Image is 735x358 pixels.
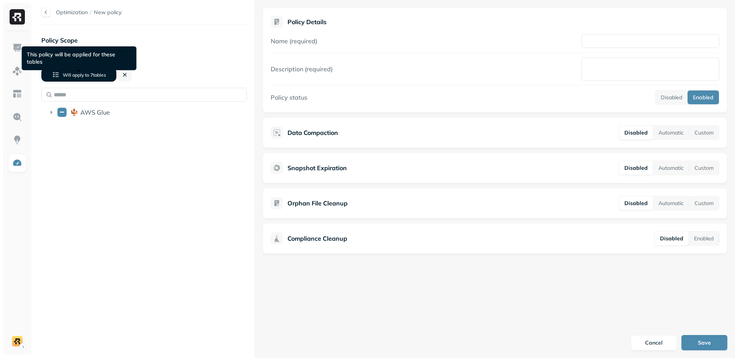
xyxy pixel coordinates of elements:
[688,90,719,104] button: Enabled
[89,72,106,78] span: 7 table s
[655,90,688,104] button: Disabled
[12,135,22,145] img: Insights
[287,128,338,137] p: Data Compaction
[12,66,22,76] img: Assets
[287,234,347,243] p: Compliance Cleanup
[41,68,116,82] button: Will apply to 7tables
[41,36,247,45] p: Policy Scope
[10,9,25,25] img: Ryft
[287,18,327,26] p: Policy Details
[619,126,653,140] button: Disabled
[80,108,110,116] p: AWS Glue
[653,161,689,175] button: Automatic
[44,106,244,118] div: AWS GlueAWS Glue
[619,196,653,210] button: Disabled
[90,9,91,16] p: /
[12,112,22,122] img: Query Explorer
[12,336,23,347] img: demo
[619,161,653,175] button: Disabled
[94,9,122,16] span: New policy
[56,9,88,16] p: Optimization
[287,163,347,172] p: Snapshot Expiration
[63,72,89,78] span: Will apply to
[689,161,719,175] button: Custom
[689,196,719,210] button: Custom
[22,46,137,70] div: This policy will be applied for these tables
[12,43,22,53] img: Dashboard
[271,94,307,101] label: Policy status
[271,37,317,45] label: Name (required)
[287,199,348,208] p: Orphan File Cleanup
[689,232,719,245] button: Enabled
[681,335,727,350] button: Save
[631,335,677,350] button: Cancel
[57,108,67,117] button: AWS Glue
[689,126,719,140] button: Custom
[655,232,689,245] button: Disabled
[12,158,22,168] img: Optimization
[653,196,689,210] button: Automatic
[271,65,333,73] label: Description (required)
[12,89,22,99] img: Asset Explorer
[653,126,689,140] button: Automatic
[56,9,122,16] nav: breadcrumb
